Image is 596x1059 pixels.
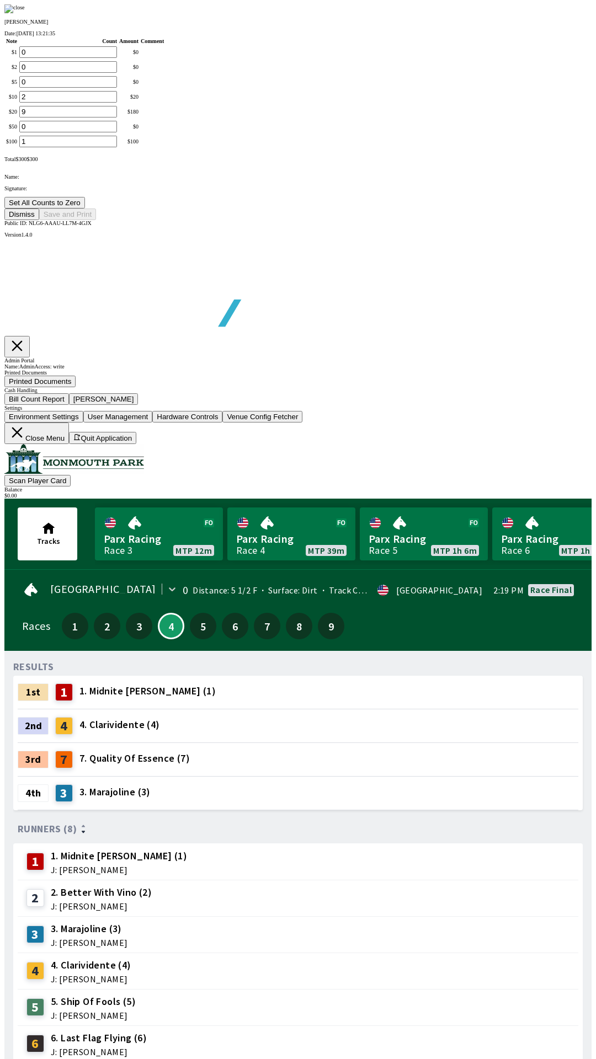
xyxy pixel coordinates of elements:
div: Races [22,622,50,630]
div: 3 [26,926,44,943]
span: Parx Racing [369,532,479,546]
div: Settings [4,405,592,411]
button: 9 [318,613,344,639]
th: Count [19,38,118,45]
span: Track Condition: Firm [318,585,415,596]
span: Distance: 5 1/2 F [193,585,257,596]
p: Signature: [4,185,592,191]
button: Save and Print [39,208,96,220]
span: 7 [257,622,278,630]
td: $ 5 [6,76,18,88]
button: 5 [190,613,216,639]
a: Parx RacingRace 5MTP 1h 6m [360,507,488,560]
span: NLG6-AAAU-LL7M-4GJX [29,220,92,226]
div: Date: [4,30,592,36]
div: 7 [55,751,73,768]
span: $ 300 [26,156,38,162]
div: Race 6 [501,546,530,555]
span: [DATE] 13:21:35 [17,30,55,36]
button: Set All Counts to Zero [4,197,85,208]
div: Version 1.4.0 [4,232,592,238]
span: 2:19 PM [493,586,524,595]
span: Parx Racing [104,532,214,546]
div: 3 [55,784,73,802]
div: Balance [4,486,592,493]
span: J: [PERSON_NAME] [51,975,131,983]
p: Name: [4,174,592,180]
div: Total [4,156,592,162]
td: $ 100 [6,135,18,148]
div: Cash Handling [4,387,592,393]
span: 3. Marajoline (3) [51,922,127,936]
span: 6. Last Flag Flying (6) [51,1031,147,1045]
span: 3. Marajoline (3) [79,785,151,799]
span: $ 300 [15,156,26,162]
button: Close Menu [4,422,69,444]
th: Comment [140,38,164,45]
span: 2. Better With Vino (2) [51,885,152,900]
button: 2 [94,613,120,639]
button: 7 [254,613,280,639]
div: $ 100 [119,138,139,145]
img: close [4,4,25,13]
button: 1 [62,613,88,639]
div: Printed Documents [4,370,592,376]
button: Printed Documents [4,376,76,387]
span: Parx Racing [236,532,347,546]
span: Runners (8) [18,825,77,833]
div: RESULTS [13,662,54,671]
span: 5. Ship Of Fools (5) [51,994,136,1009]
button: 8 [286,613,312,639]
div: Race final [530,585,572,594]
button: Quit Application [69,432,136,444]
div: Race 5 [369,546,397,555]
a: Parx RacingRace 3MTP 12m [95,507,223,560]
button: [PERSON_NAME] [69,393,139,405]
th: Amount [119,38,139,45]
div: 0 [183,586,188,595]
div: $ 0 [119,79,139,85]
span: J: [PERSON_NAME] [51,1011,136,1020]
span: 2 [97,622,118,630]
td: $ 10 [6,90,18,103]
button: 6 [222,613,248,639]
div: 1 [26,853,44,870]
span: 1. Midnite [PERSON_NAME] (1) [51,849,187,863]
span: MTP 39m [308,546,344,555]
div: Public ID: [4,220,592,226]
div: 5 [26,998,44,1016]
span: 9 [321,622,342,630]
button: Bill Count Report [4,393,69,405]
div: Race 3 [104,546,132,555]
div: $ 0 [119,49,139,55]
a: Parx RacingRace 4MTP 39m [227,507,355,560]
p: [PERSON_NAME] [4,19,592,25]
div: $ 180 [119,109,139,115]
span: 1. Midnite [PERSON_NAME] (1) [79,684,216,698]
div: $ 0 [119,124,139,130]
span: J: [PERSON_NAME] [51,938,127,947]
div: 4th [18,784,49,802]
button: 3 [126,613,152,639]
div: 2 [26,889,44,907]
td: $ 2 [6,61,18,73]
div: 4 [26,962,44,980]
img: venue logo [4,444,144,474]
button: Venue Config Fetcher [222,411,302,422]
div: Race 4 [236,546,265,555]
span: [GEOGRAPHIC_DATA] [50,585,156,593]
div: 3rd [18,751,49,768]
span: 4 [162,623,180,629]
button: Scan Player Card [4,475,71,486]
button: User Management [83,411,153,422]
span: 4. Clarividente (4) [79,718,160,732]
span: 6 [225,622,246,630]
div: Admin Portal [4,357,592,363]
div: 1 [55,683,73,701]
span: MTP 12m [175,546,212,555]
div: $ 20 [119,94,139,100]
button: Environment Settings [4,411,83,422]
div: 4 [55,717,73,735]
div: $ 0 [119,64,139,70]
div: 2nd [18,717,49,735]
